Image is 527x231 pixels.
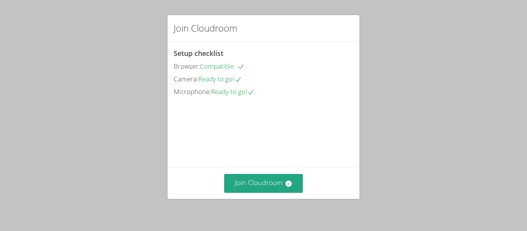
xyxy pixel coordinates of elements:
[174,62,200,71] span: Browser:
[174,49,223,58] span: Setup checklist
[224,174,303,193] button: Join Cloudroom
[211,87,255,96] span: Ready to go!
[200,62,245,71] span: Compatible
[174,87,211,96] span: Microphone:
[174,74,198,83] span: Camera:
[174,21,237,35] h2: Join Cloudroom
[198,74,242,83] span: Ready to go!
